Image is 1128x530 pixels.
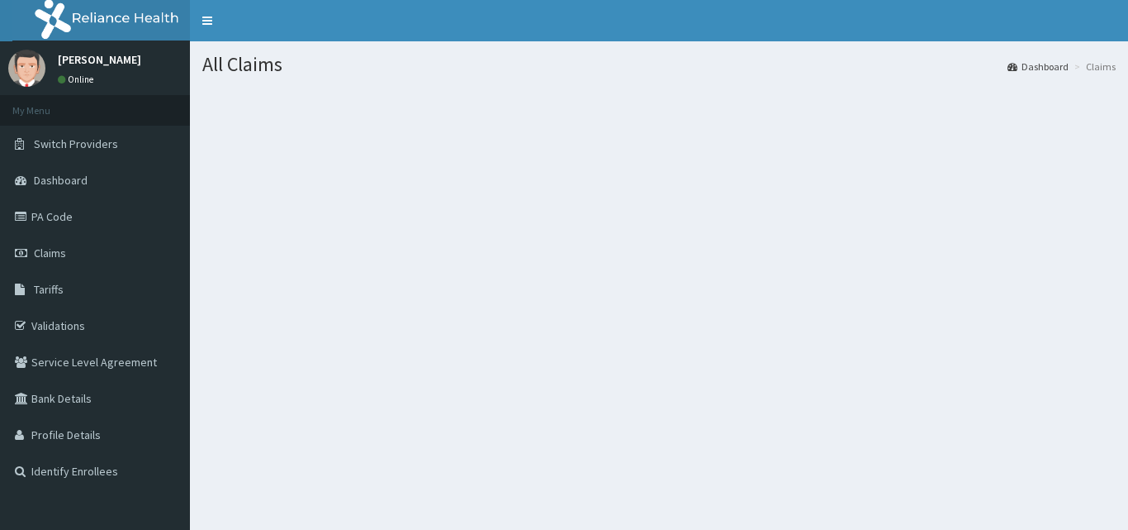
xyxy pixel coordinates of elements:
[1070,60,1116,74] li: Claims
[58,74,97,85] a: Online
[58,54,141,65] p: [PERSON_NAME]
[34,282,64,297] span: Tariffs
[34,246,66,260] span: Claims
[1007,60,1069,74] a: Dashboard
[8,50,45,87] img: User Image
[34,173,88,188] span: Dashboard
[202,54,1116,75] h1: All Claims
[34,136,118,151] span: Switch Providers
